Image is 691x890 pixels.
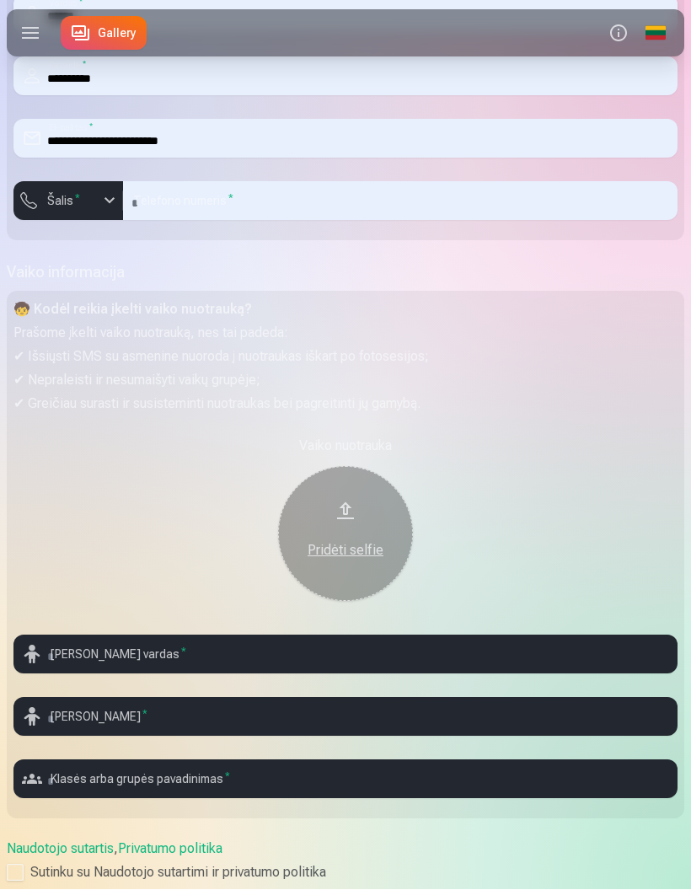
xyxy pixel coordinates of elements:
strong: 🧒 Kodėl reikia įkelti vaiko nuotrauką? [13,302,252,318]
p: ✔ Išsiųsti SMS su asmenine nuoroda į nuotraukas iškart po fotosesijos; [13,346,678,369]
button: Šalis* [13,182,123,221]
h5: Vaiko informacija [7,261,684,285]
a: Naudotojo sutartis [7,841,114,857]
a: Global [637,10,674,57]
div: , [7,839,684,883]
p: ✔ Greičiau surasti ir susisteminti nuotraukas bei pagreitinti jų gamybą. [13,393,678,416]
a: Privatumo politika [118,841,222,857]
label: Sutinku su Naudotojo sutartimi ir privatumo politika [7,863,684,883]
p: ✔ Nepraleisti ir nesumaišyti vaikų grupėje; [13,369,678,393]
div: Pridėti selfie [295,541,396,561]
label: Šalis [40,193,87,210]
button: Pridėti selfie [278,467,413,602]
button: Info [600,10,637,57]
div: Vaiko nuotrauka [13,437,678,457]
a: Gallery [61,17,147,51]
p: Prašome įkelti vaiko nuotrauką, nes tai padeda: [13,322,678,346]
